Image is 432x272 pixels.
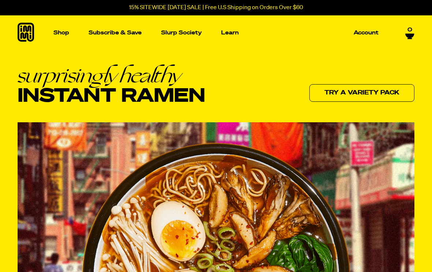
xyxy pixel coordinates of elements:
a: Subscribe & Save [86,27,145,38]
nav: Main navigation [51,15,381,50]
a: Slurp Society [158,27,205,38]
p: Shop [53,30,69,36]
p: Subscribe & Save [89,30,142,36]
p: Slurp Society [161,30,202,36]
p: Learn [221,30,239,36]
p: Account [354,30,379,36]
a: Try a variety pack [309,84,414,102]
a: Learn [218,15,242,50]
p: 15% SITEWIDE [DATE] SALE | Free U.S Shipping on Orders Over $60 [129,4,303,11]
h1: Instant Ramen [18,65,205,107]
em: surprisingly healthy [18,65,205,86]
a: 0 [405,27,414,39]
a: Account [351,27,381,38]
a: Shop [51,15,72,50]
span: 0 [407,27,412,33]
